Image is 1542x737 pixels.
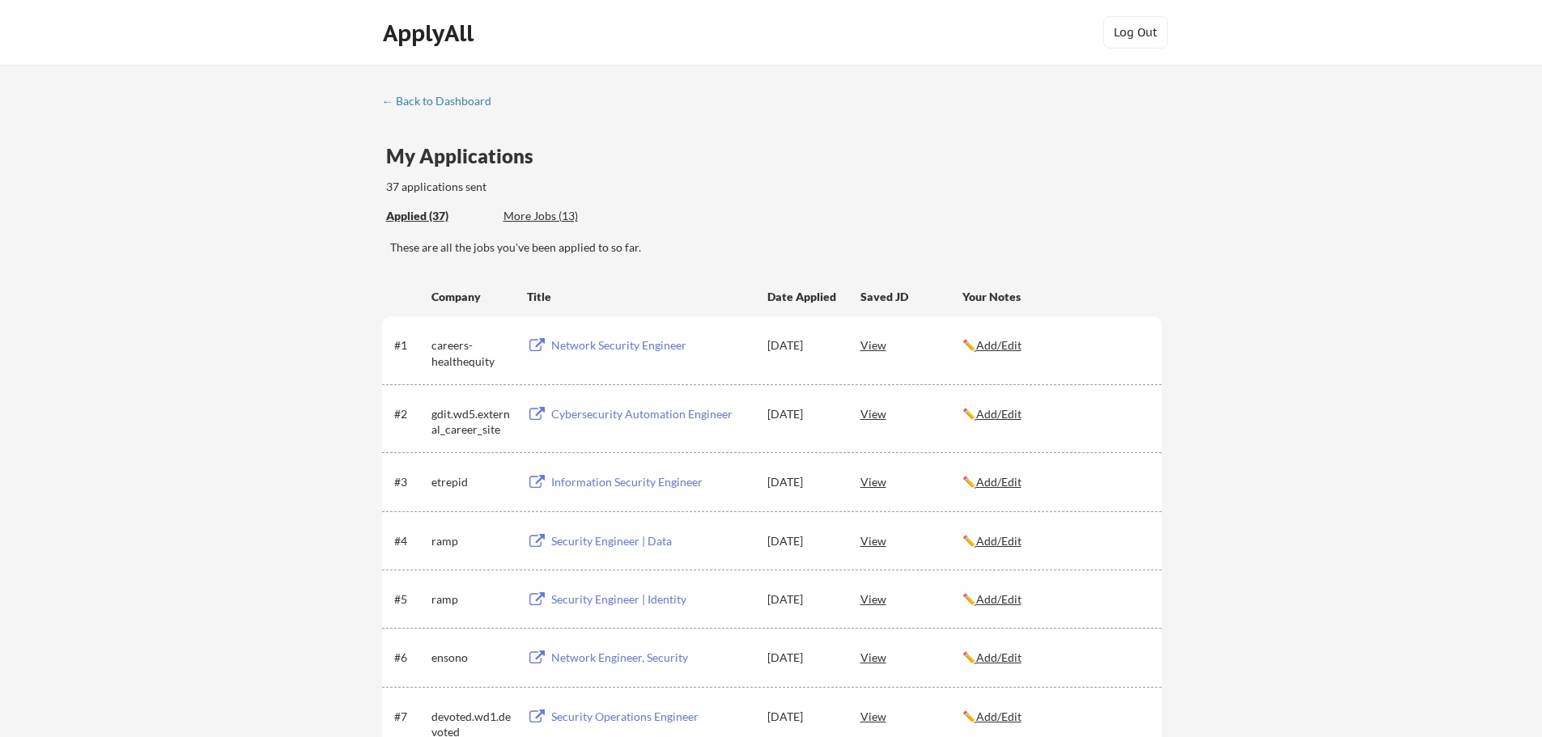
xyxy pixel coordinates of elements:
div: Saved JD [860,282,962,311]
div: View [860,701,962,731]
div: View [860,642,962,671]
div: [DATE] [767,337,839,354]
u: Add/Edit [976,650,1022,664]
div: etrepid [431,474,512,490]
div: These are job applications we think you'd be a good fit for, but couldn't apply you to automatica... [503,208,622,225]
div: 37 applications sent [386,179,699,195]
u: Add/Edit [976,475,1022,489]
div: More Jobs (13) [503,208,622,224]
div: ✏️ [962,591,1147,608]
button: Log Out [1103,16,1168,49]
div: Cybersecurity Automation Engineer [551,406,752,422]
div: ApplyAll [383,19,478,47]
div: ✏️ [962,474,1147,490]
div: [DATE] [767,533,839,549]
div: Network Engineer, Security [551,650,752,666]
div: These are all the jobs you've been applied to so far. [390,239,1162,256]
div: Company [431,289,512,305]
div: ensono [431,650,512,666]
u: Add/Edit [976,338,1022,352]
div: #6 [394,650,426,666]
div: #7 [394,709,426,725]
div: View [860,526,962,555]
div: ✏️ [962,709,1147,725]
div: These are all the jobs you've been applied to so far. [386,208,491,225]
div: careers-healthequity [431,337,512,369]
div: ✏️ [962,650,1147,666]
div: #4 [394,533,426,549]
div: #2 [394,406,426,422]
div: Date Applied [767,289,839,305]
div: [DATE] [767,474,839,490]
div: gdit.wd5.external_career_site [431,406,512,438]
a: ← Back to Dashboard [382,95,503,111]
div: Security Engineer | Data [551,533,752,549]
u: Add/Edit [976,592,1022,606]
u: Add/Edit [976,709,1022,723]
div: My Applications [386,146,546,166]
div: View [860,330,962,359]
div: ← Back to Dashboard [382,95,503,107]
div: Information Security Engineer [551,474,752,490]
div: [DATE] [767,591,839,608]
div: [DATE] [767,406,839,422]
div: ✏️ [962,337,1147,354]
u: Add/Edit [976,534,1022,548]
div: Security Operations Engineer [551,709,752,725]
div: Applied (37) [386,208,491,224]
div: #3 [394,474,426,490]
div: ramp [431,591,512,608]
div: #5 [394,591,426,608]
div: View [860,399,962,428]
div: #1 [394,337,426,354]
div: View [860,584,962,613]
div: Security Engineer | Identity [551,591,752,608]
u: Add/Edit [976,407,1022,421]
div: ✏️ [962,533,1147,549]
div: [DATE] [767,650,839,666]
div: Your Notes [962,289,1147,305]
div: ramp [431,533,512,549]
div: [DATE] [767,709,839,725]
div: Title [527,289,752,305]
div: Network Security Engineer [551,337,752,354]
div: ✏️ [962,406,1147,422]
div: View [860,467,962,496]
